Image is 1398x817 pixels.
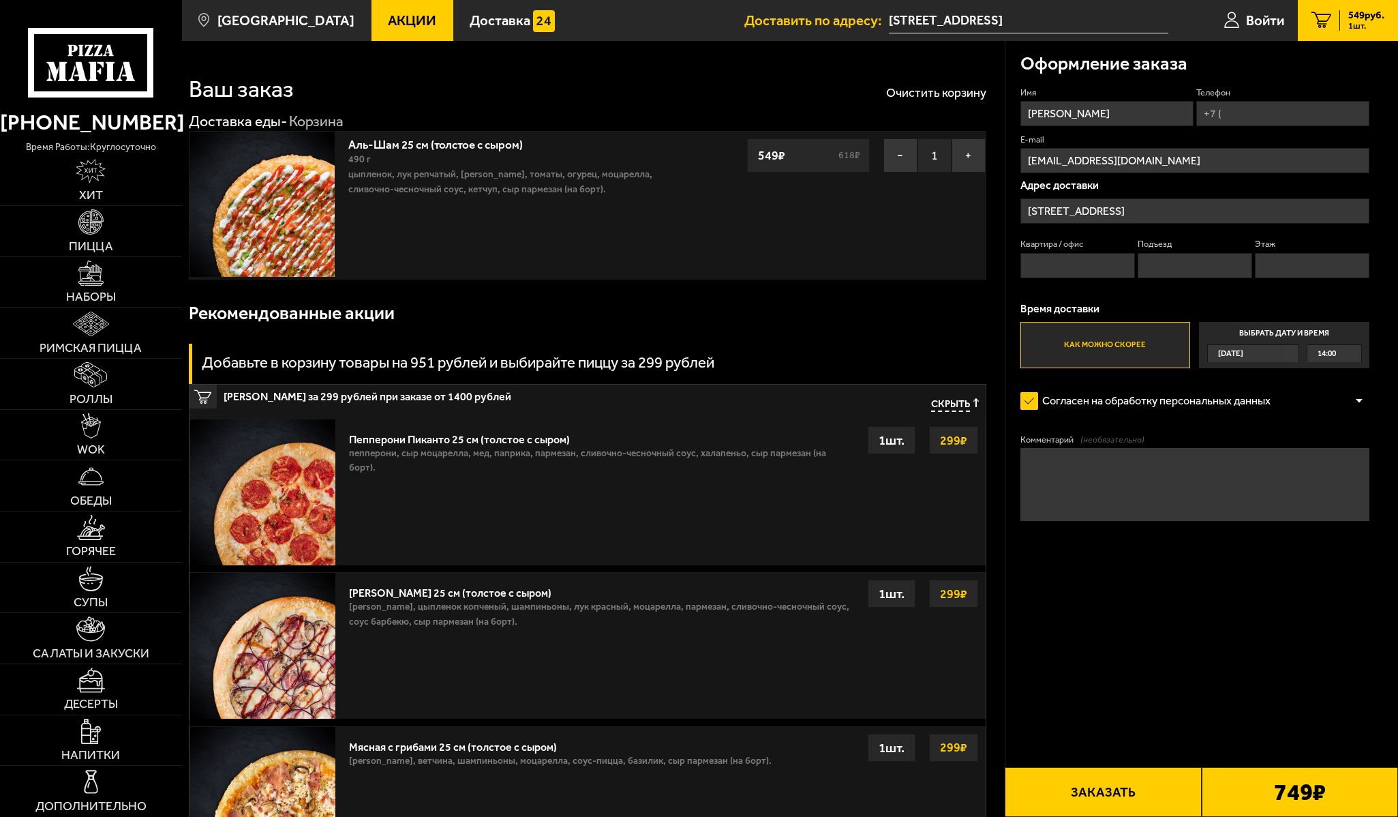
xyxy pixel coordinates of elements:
[889,8,1168,33] span: проспект Луначарского, 33к2
[1348,10,1384,20] span: 549 руб.
[1255,238,1370,250] label: Этаж
[937,581,971,607] strong: 299 ₽
[349,599,853,636] p: [PERSON_NAME], цыпленок копченый, шампиньоны, лук красный, моцарелла, пармезан, сливочно-чесночны...
[189,113,287,130] a: Доставка еды-
[189,419,986,565] a: Пепперони Пиканто 25 см (толстое с сыром)пепперони, сыр Моцарелла, мед, паприка, пармезан, сливоч...
[931,398,979,412] button: Скрыть
[1020,322,1191,368] label: Как можно скорее
[952,138,986,173] button: +
[1005,767,1201,817] button: Заказать
[189,304,395,323] h3: Рекомендованные акции
[349,734,772,754] div: Мясная с грибами 25 см (толстое с сыром)
[1080,434,1144,446] span: (необязательно)
[74,597,108,609] span: Супы
[348,167,691,196] p: цыпленок, лук репчатый, [PERSON_NAME], томаты, огурец, моцарелла, сливочно-чесночный соус, кетчуп...
[917,138,952,173] span: 1
[189,78,294,101] h1: Ваш заказ
[79,190,103,202] span: Хит
[388,14,436,28] span: Акции
[70,495,112,507] span: Обеды
[1196,101,1369,126] input: +7 (
[1196,87,1369,99] label: Телефон
[868,426,915,454] div: 1 шт.
[77,444,105,456] span: WOK
[1246,14,1284,28] span: Войти
[202,355,714,370] h3: Добавьте в корзину товары на 951 рублей и выбирайте пиццу за 299 рублей
[348,153,371,165] span: 490 г
[1274,781,1326,804] b: 749 ₽
[937,428,971,454] strong: 299 ₽
[883,138,917,173] button: −
[1199,322,1369,368] label: Выбрать дату и время
[1020,55,1187,73] h3: Оформление заказа
[470,14,530,28] span: Доставка
[937,734,971,760] strong: 299 ₽
[61,749,120,762] span: Напитки
[1218,345,1243,362] span: [DATE]
[533,10,555,32] img: 15daf4d41897b9f0e9f617042186c801.svg
[1020,101,1194,126] input: Имя
[1020,148,1370,173] input: @
[224,385,701,402] span: [PERSON_NAME] за 299 рублей при заказе от 1400 рублей
[69,241,113,253] span: Пицца
[868,734,915,762] div: 1 шт.
[66,546,116,558] span: Горячее
[836,151,862,160] s: 618 ₽
[217,14,354,28] span: [GEOGRAPHIC_DATA]
[349,446,853,482] p: пепперони, сыр Моцарелла, мед, паприка, пармезан, сливочно-чесночный соус, халапеньо, сыр пармеза...
[64,698,118,711] span: Десерты
[868,580,915,608] div: 1 шт.
[1348,22,1384,31] span: 1 шт.
[1020,434,1370,446] label: Комментарий
[349,580,853,599] div: [PERSON_NAME] 25 см (толстое с сыром)
[348,134,537,151] a: Аль-Шам 25 см (толстое с сыром)
[189,572,986,719] a: [PERSON_NAME] 25 см (толстое с сыром)[PERSON_NAME], цыпленок копченый, шампиньоны, лук красный, м...
[755,143,789,168] strong: 549 ₽
[889,8,1168,33] input: Ваш адрес доставки
[66,291,116,303] span: Наборы
[349,426,853,446] div: Пепперони Пиканто 25 см (толстое с сыром)
[349,754,772,775] p: [PERSON_NAME], ветчина, шампиньоны, моцарелла, соус-пицца, базилик, сыр пармезан (на борт).
[1020,134,1370,146] label: E-mail
[1020,180,1370,191] p: Адрес доставки
[33,648,149,660] span: Салаты и закуски
[35,801,147,813] span: Дополнительно
[886,87,986,99] button: Очистить корзину
[1138,238,1253,250] label: Подъезд
[70,393,112,406] span: Роллы
[1020,87,1194,99] label: Имя
[1020,238,1136,250] label: Квартира / офис
[744,14,889,28] span: Доставить по адресу:
[1318,345,1336,362] span: 14:00
[931,398,970,412] span: Скрыть
[289,112,344,131] div: Корзина
[1020,303,1370,314] p: Время доставки
[1020,387,1285,416] label: Согласен на обработку персональных данных
[40,342,142,355] span: Римская пицца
